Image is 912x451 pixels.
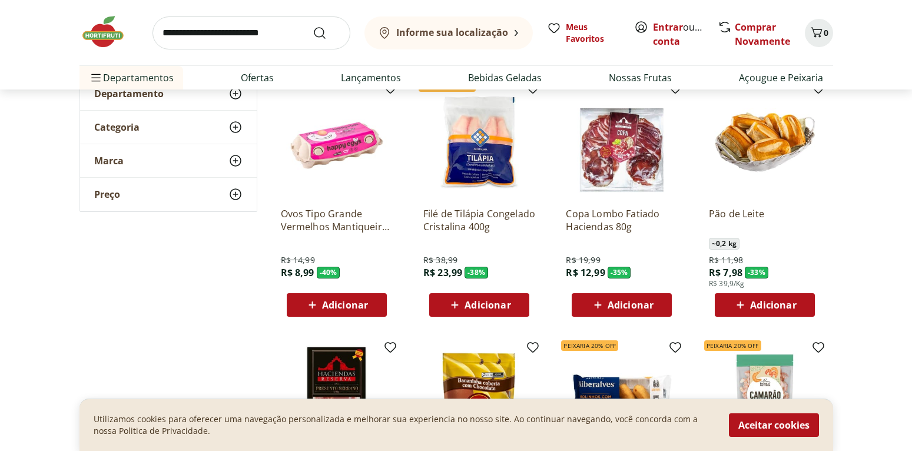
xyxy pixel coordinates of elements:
img: Hortifruti [79,14,138,49]
span: Marca [94,155,124,167]
button: Marca [80,144,257,177]
span: R$ 14,99 [281,254,315,266]
button: Departamento [80,77,257,110]
span: Preço [94,188,120,200]
span: - 40 % [317,267,340,278]
button: Adicionar [715,293,815,317]
a: Comprar Novamente [735,21,790,48]
span: Adicionar [608,300,654,310]
a: Pão de Leite [709,207,821,233]
a: Copa Lombo Fatiado Haciendas 80g [566,207,678,233]
button: Informe sua localização [364,16,533,49]
a: Lançamentos [341,71,401,85]
span: Departamentos [89,64,174,92]
a: Bebidas Geladas [468,71,542,85]
img: Copa Lombo Fatiado Haciendas 80g [566,86,678,198]
p: Utilizamos cookies para oferecer uma navegação personalizada e melhorar sua experiencia no nosso ... [94,413,715,437]
span: R$ 23,99 [423,266,462,279]
span: R$ 11,98 [709,254,743,266]
button: Submit Search [313,26,341,40]
span: R$ 8,99 [281,266,314,279]
b: Informe sua localização [396,26,508,39]
span: ou [653,20,705,48]
button: Adicionar [572,293,672,317]
a: Entrar [653,21,683,34]
span: Peixaria 20% OFF [561,340,618,351]
span: Adicionar [750,300,796,310]
span: Adicionar [322,300,368,310]
span: R$ 38,99 [423,254,457,266]
span: Departamento [94,88,164,100]
span: ~ 0,2 kg [709,238,739,250]
span: - 35 % [608,267,631,278]
button: Categoria [80,111,257,144]
button: Aceitar cookies [729,413,819,437]
span: 0 [824,27,828,38]
span: R$ 7,98 [709,266,742,279]
img: Pão de Leite [709,86,821,198]
img: Ovos Tipo Grande Vermelhos Mantiqueira Happy Eggs 10 Unidades [281,86,393,198]
a: Criar conta [653,21,718,48]
span: Peixaria 20% OFF [704,340,761,351]
a: Filé de Tilápia Congelado Cristalina 400g [423,207,535,233]
span: R$ 12,99 [566,266,605,279]
button: Carrinho [805,19,833,47]
button: Adicionar [287,293,387,317]
span: R$ 19,99 [566,254,600,266]
a: Nossas Frutas [609,71,672,85]
img: Filé de Tilápia Congelado Cristalina 400g [423,86,535,198]
span: Meus Favoritos [566,21,620,45]
a: Ovos Tipo Grande Vermelhos Mantiqueira Happy Eggs 10 Unidades [281,207,393,233]
input: search [152,16,350,49]
a: Meus Favoritos [547,21,620,45]
span: - 38 % [465,267,488,278]
span: - 33 % [745,267,768,278]
button: Adicionar [429,293,529,317]
button: Menu [89,64,103,92]
span: Adicionar [465,300,510,310]
button: Preço [80,178,257,211]
span: R$ 39,9/Kg [709,279,745,288]
span: Categoria [94,121,140,133]
a: Açougue e Peixaria [739,71,823,85]
a: Ofertas [241,71,274,85]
